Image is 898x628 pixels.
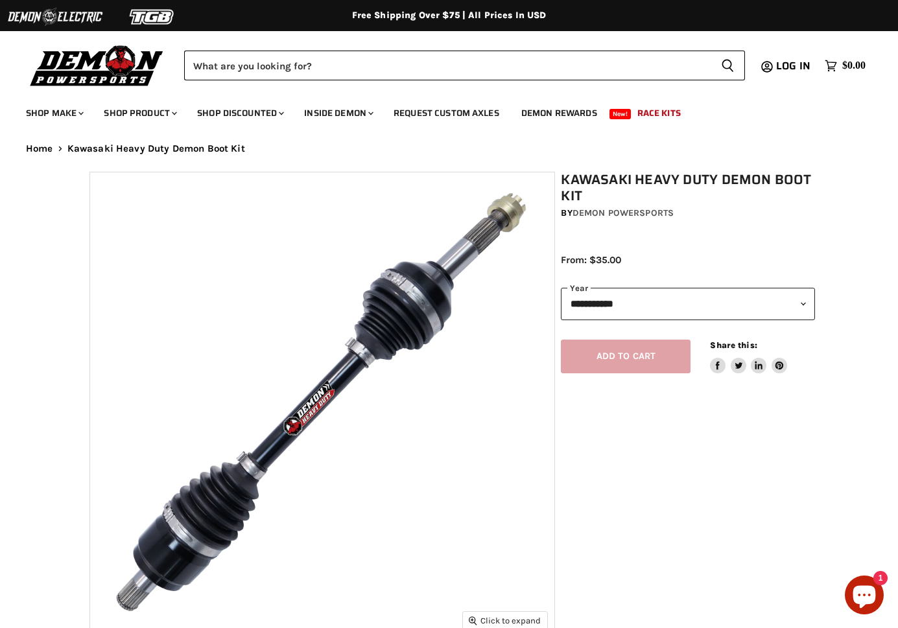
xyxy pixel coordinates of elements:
[294,100,381,126] a: Inside Demon
[384,100,509,126] a: Request Custom Axles
[561,206,815,220] div: by
[16,95,862,126] ul: Main menu
[184,51,745,80] form: Product
[609,109,632,119] span: New!
[573,207,674,218] a: Demon Powersports
[512,100,607,126] a: Demon Rewards
[184,51,711,80] input: Search
[770,60,818,72] a: Log in
[6,5,104,29] img: Demon Electric Logo 2
[67,143,245,154] span: Kawasaki Heavy Duty Demon Boot Kit
[628,100,691,126] a: Race Kits
[561,288,815,320] select: year
[26,42,168,88] img: Demon Powersports
[561,172,815,204] h1: Kawasaki Heavy Duty Demon Boot Kit
[841,576,888,618] inbox-online-store-chat: Shopify online store chat
[842,60,866,72] span: $0.00
[187,100,292,126] a: Shop Discounted
[818,56,872,75] a: $0.00
[104,5,201,29] img: TGB Logo 2
[710,340,787,374] aside: Share this:
[710,340,757,350] span: Share this:
[711,51,745,80] button: Search
[776,58,810,74] span: Log in
[561,254,621,266] span: From: $35.00
[16,100,91,126] a: Shop Make
[469,616,541,625] span: Click to expand
[26,143,53,154] a: Home
[94,100,185,126] a: Shop Product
